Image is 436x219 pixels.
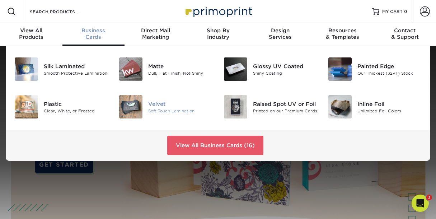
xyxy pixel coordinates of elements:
div: Our Thickest (32PT) Stock [357,70,422,76]
span: Design [249,27,311,34]
a: Painted Edge Business Cards Painted Edge Our Thickest (32PT) Stock [328,55,422,84]
a: Raised Spot UV or Foil Business Cards Raised Spot UV or Foil Printed on our Premium Cards [224,92,317,121]
a: Shop ByIndustry [187,23,249,46]
span: MY CART [382,9,403,15]
div: Unlimited Foil Colors [357,108,422,114]
div: Printed on our Premium Cards [253,108,317,114]
div: Glossy UV Coated [253,62,317,70]
span: Resources [311,27,374,34]
div: Cards [62,27,125,40]
div: & Support [374,27,436,40]
a: Matte Business Cards Matte Dull, Flat Finish, Not Shiny [119,55,212,84]
a: Resources& Templates [311,23,374,46]
a: Inline Foil Business Cards Inline Foil Unlimited Foil Colors [328,92,422,121]
div: Inline Foil [357,100,422,108]
a: Glossy UV Coated Business Cards Glossy UV Coated Shiny Coating [224,55,317,84]
span: 3 [426,195,432,200]
img: Velvet Business Cards [119,95,142,118]
div: Marketing [125,27,187,40]
img: Raised Spot UV or Foil Business Cards [224,95,247,118]
a: BusinessCards [62,23,125,46]
div: Clear, White, or Frosted [44,108,108,114]
span: Direct Mail [125,27,187,34]
img: Matte Business Cards [119,57,142,81]
span: Shop By [187,27,249,34]
img: Plastic Business Cards [15,95,38,118]
a: DesignServices [249,23,311,46]
img: Silk Laminated Business Cards [15,57,38,81]
a: Plastic Business Cards Plastic Clear, White, or Frosted [14,92,108,121]
img: Inline Foil Business Cards [328,95,352,118]
input: SEARCH PRODUCTS..... [29,7,99,16]
a: View All Business Cards (16) [167,136,263,155]
div: Industry [187,27,249,40]
div: Velvet [148,100,212,108]
a: Silk Laminated Business Cards Silk Laminated Smooth Protective Lamination [14,55,108,84]
div: Dull, Flat Finish, Not Shiny [148,70,212,76]
span: 0 [404,9,407,14]
div: Services [249,27,311,40]
div: Soft Touch Lamination [148,108,212,114]
span: Contact [374,27,436,34]
img: Primoprint [182,4,254,19]
div: Smooth Protective Lamination [44,70,108,76]
a: Velvet Business Cards Velvet Soft Touch Lamination [119,92,212,121]
div: Silk Laminated [44,62,108,70]
iframe: Intercom live chat [412,195,429,212]
a: Contact& Support [374,23,436,46]
div: Matte [148,62,212,70]
div: & Templates [311,27,374,40]
div: Shiny Coating [253,70,317,76]
div: Plastic [44,100,108,108]
img: Glossy UV Coated Business Cards [224,57,247,81]
span: Business [62,27,125,34]
a: Direct MailMarketing [125,23,187,46]
img: Painted Edge Business Cards [328,57,352,81]
div: Painted Edge [357,62,422,70]
div: Raised Spot UV or Foil [253,100,317,108]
